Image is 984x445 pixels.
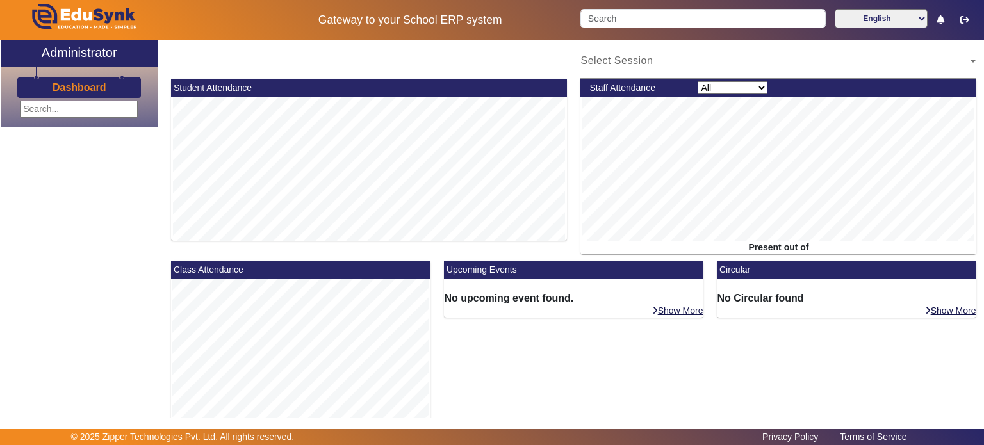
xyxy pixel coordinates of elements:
[717,292,976,304] h6: No Circular found
[756,428,824,445] a: Privacy Policy
[580,9,825,28] input: Search
[924,305,977,316] a: Show More
[71,430,295,444] p: © 2025 Zipper Technologies Pvt. Ltd. All rights reserved.
[52,81,107,94] a: Dashboard
[1,40,158,67] a: Administrator
[652,305,704,316] a: Show More
[580,241,976,254] div: Present out of
[171,79,567,97] mat-card-header: Student Attendance
[717,261,976,279] mat-card-header: Circular
[42,45,117,60] h2: Administrator
[444,261,703,279] mat-card-header: Upcoming Events
[444,292,703,304] h6: No upcoming event found.
[580,55,653,66] span: Select Session
[53,81,106,93] h3: Dashboard
[171,261,430,279] mat-card-header: Class Attendance
[583,81,691,95] div: Staff Attendance
[253,13,567,27] h5: Gateway to your School ERP system
[20,101,138,118] input: Search...
[833,428,913,445] a: Terms of Service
